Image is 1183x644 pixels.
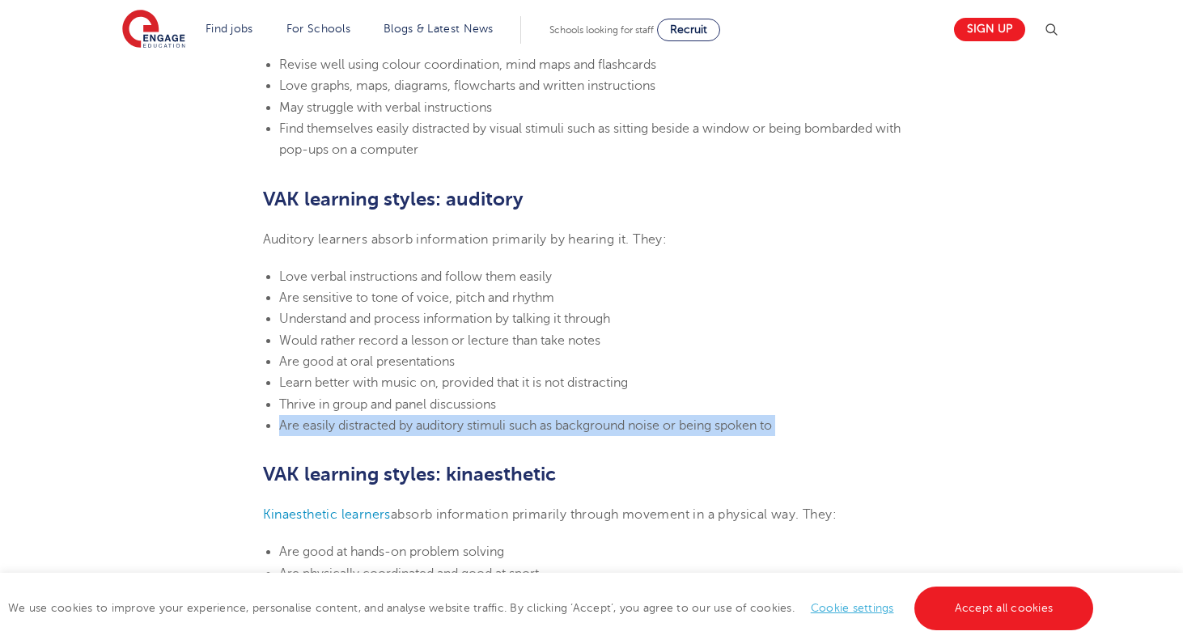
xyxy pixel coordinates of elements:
[279,397,496,412] span: Thrive in group and panel discussions
[811,602,894,614] a: Cookie settings
[263,188,524,210] b: VAK learning styles: auditory
[279,100,492,115] span: May struggle with verbal instructions
[263,232,668,247] span: Auditory learners absorb information primarily by hearing it. They:
[286,23,350,35] a: For Schools
[279,354,455,369] span: Are good at oral presentations
[263,463,556,485] b: VAK learning styles: kinaesthetic
[279,57,656,72] span: Revise well using colour coordination, mind maps and flashcards
[954,18,1025,41] a: Sign up
[206,23,253,35] a: Find jobs
[279,78,655,93] span: Love graphs, maps, diagrams, flowcharts and written instructions
[279,311,610,326] span: Understand and process information by talking it through
[279,290,554,305] span: Are sensitive to tone of voice, pitch and rhythm
[279,121,901,157] span: Find themselves easily distracted by visual stimuli such as sitting beside a window or being bomb...
[670,23,707,36] span: Recruit
[657,19,720,41] a: Recruit
[263,507,391,522] a: Kinaesthetic learners
[122,10,185,50] img: Engage Education
[279,544,504,559] span: Are good at hands-on problem solving
[279,566,539,581] span: Are physically coordinated and good at sport
[549,24,654,36] span: Schools looking for staff
[384,23,494,35] a: Blogs & Latest News
[279,418,772,433] span: Are easily distracted by auditory stimuli such as background noise or being spoken to
[279,375,628,390] span: Learn better with music on, provided that it is not distracting
[279,269,552,284] span: Love verbal instructions and follow them easily
[391,507,837,522] span: absorb information primarily through movement in a physical way. They:
[279,333,600,348] span: Would rather record a lesson or lecture than take notes
[8,602,1097,614] span: We use cookies to improve your experience, personalise content, and analyse website traffic. By c...
[914,587,1094,630] a: Accept all cookies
